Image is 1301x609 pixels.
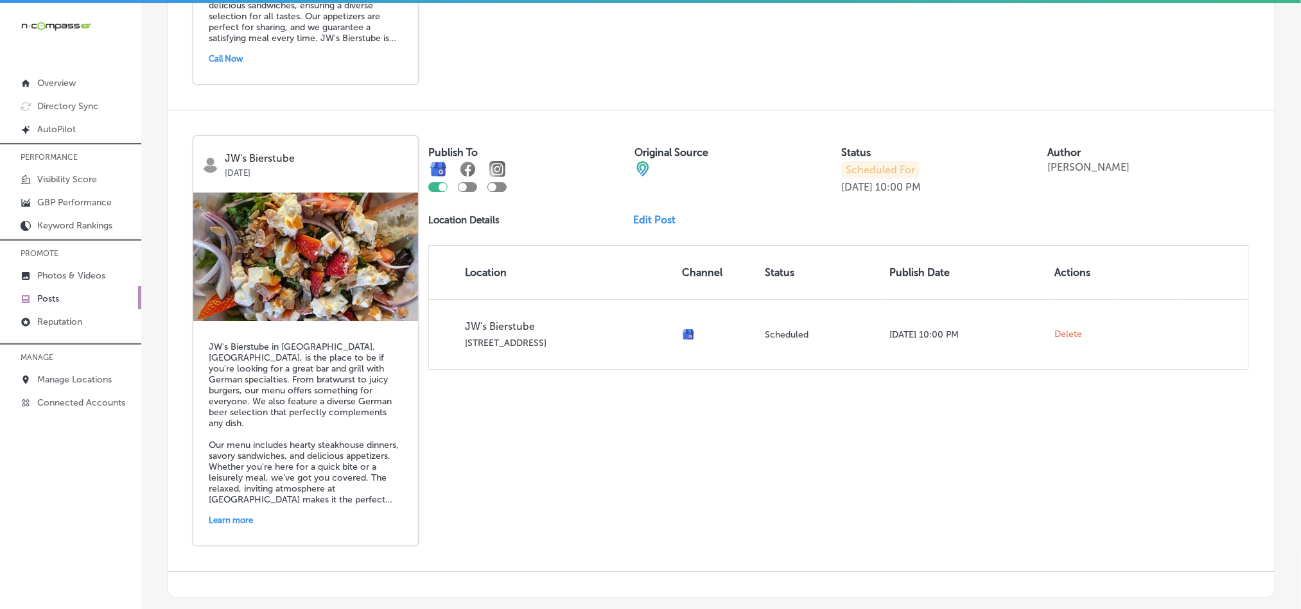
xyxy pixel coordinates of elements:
[37,124,76,135] p: AutoPilot
[21,20,91,32] img: 660ab0bf-5cc7-4cb8-ba1c-48b5ae0f18e60NCTV_CLogo_TV_Black_-500x88.png
[841,181,873,193] p: [DATE]
[37,78,76,89] p: Overview
[193,193,418,321] img: 9093ba04-0e82-495b-ad79-8210edb9556bBierstube-Oakdale4.jpg
[884,246,1050,299] th: Publish Date
[37,270,105,281] p: Photos & Videos
[429,246,677,299] th: Location
[1055,329,1083,340] span: Delete
[428,146,478,159] label: Publish To
[1048,146,1081,159] label: Author
[225,164,409,178] p: [DATE]
[841,161,920,178] p: Scheduled For
[760,246,884,299] th: Status
[875,181,921,193] p: 10:00 PM
[37,101,98,112] p: Directory Sync
[635,161,650,176] img: cba84b02adce74ede1fb4a8549a95eca.png
[1048,161,1130,173] p: [PERSON_NAME]
[465,320,672,332] p: JW's Bierstube
[37,197,112,208] p: GBP Performance
[37,397,125,408] p: Connected Accounts
[37,293,59,304] p: Posts
[677,246,760,299] th: Channel
[37,174,97,185] p: Visibility Score
[202,157,218,173] img: logo
[765,329,879,340] p: Scheduled
[889,329,1045,340] p: [DATE] 10:00 PM
[37,316,82,327] p: Reputation
[841,146,871,159] label: Status
[465,338,672,348] p: [STREET_ADDRESS]
[37,374,112,385] p: Manage Locations
[634,214,686,226] a: Edit Post
[225,153,409,164] p: JW's Bierstube
[428,214,500,226] p: Location Details
[1050,246,1116,299] th: Actions
[635,146,709,159] label: Original Source
[37,220,112,231] p: Keyword Rankings
[209,341,403,505] h5: JW's Bierstube in [GEOGRAPHIC_DATA], [GEOGRAPHIC_DATA], is the place to be if you're looking for ...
